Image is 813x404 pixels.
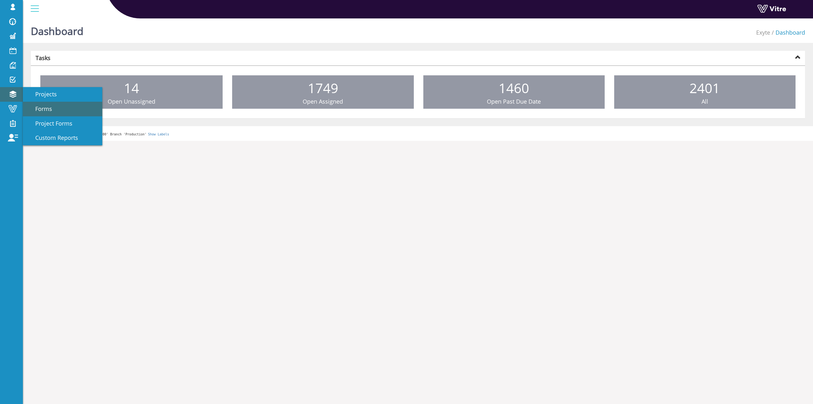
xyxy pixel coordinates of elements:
strong: Tasks [36,54,50,62]
span: Open Unassigned [108,98,155,105]
span: 2401 [689,79,720,97]
span: 1460 [499,79,529,97]
span: Projects [28,90,57,98]
span: Open Past Due Date [487,98,541,105]
a: Project Forms [23,116,102,131]
h1: Dashboard [31,16,84,43]
a: 14 Open Unassigned [40,75,223,109]
span: 1749 [308,79,338,97]
a: 2401 All [614,75,796,109]
a: Projects [23,87,102,102]
li: Dashboard [770,29,805,37]
a: Show Labels [148,133,169,136]
a: Forms [23,102,102,116]
a: 1460 Open Past Due Date [423,75,605,109]
span: Forms [28,105,52,113]
span: All [702,98,708,105]
span: 14 [124,79,139,97]
a: 1749 Open Assigned [232,75,413,109]
span: Open Assigned [303,98,343,105]
span: Project Forms [28,120,72,127]
span: Custom Reports [28,134,78,141]
a: Custom Reports [23,131,102,145]
a: Exyte [756,29,770,36]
